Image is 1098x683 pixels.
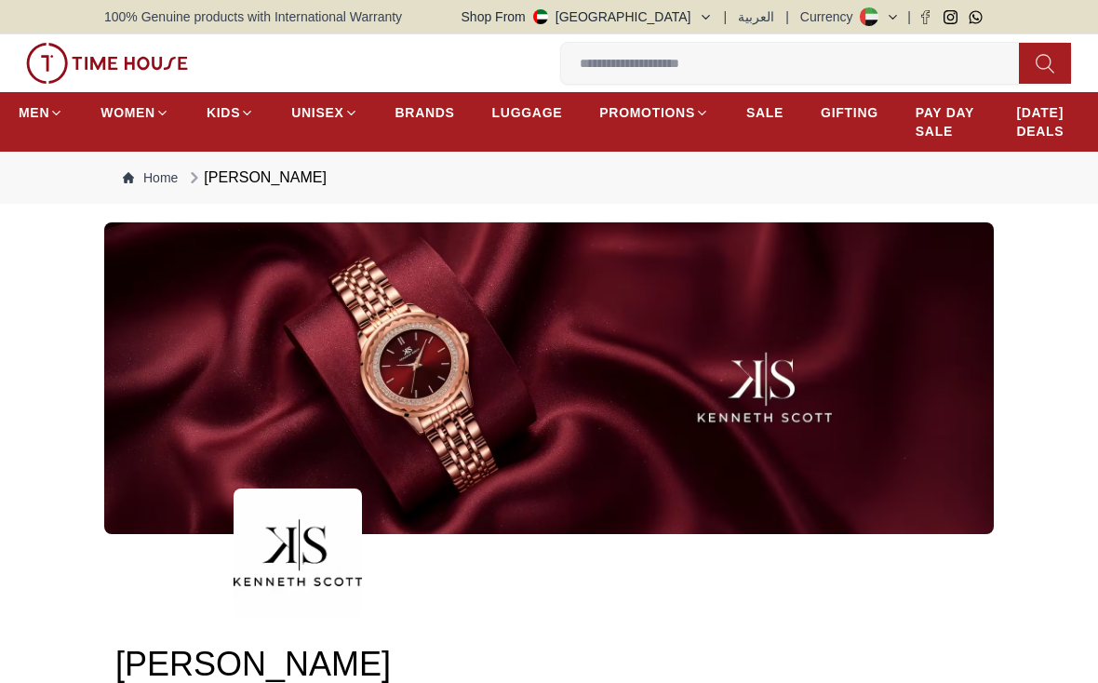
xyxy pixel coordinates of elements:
[26,43,188,84] img: ...
[1016,96,1079,148] a: [DATE] DEALS
[234,489,362,617] img: ...
[395,103,455,122] span: BRANDS
[821,103,878,122] span: GIFTING
[916,103,980,141] span: PAY DAY SALE
[185,167,327,189] div: [PERSON_NAME]
[104,152,994,204] nav: Breadcrumb
[944,10,957,24] a: Instagram
[100,103,155,122] span: WOMEN
[916,96,980,148] a: PAY DAY SALE
[821,96,878,129] a: GIFTING
[123,168,178,187] a: Home
[746,103,783,122] span: SALE
[395,96,455,129] a: BRANDS
[1016,103,1079,141] span: [DATE] DEALS
[533,9,548,24] img: United Arab Emirates
[724,7,728,26] span: |
[492,96,563,129] a: LUGGAGE
[907,7,911,26] span: |
[207,96,254,129] a: KIDS
[599,96,709,129] a: PROMOTIONS
[104,7,402,26] span: 100% Genuine products with International Warranty
[291,103,343,122] span: UNISEX
[800,7,861,26] div: Currency
[104,222,994,534] img: ...
[19,103,49,122] span: MEN
[207,103,240,122] span: KIDS
[462,7,713,26] button: Shop From[GEOGRAPHIC_DATA]
[599,103,695,122] span: PROMOTIONS
[969,10,983,24] a: Whatsapp
[291,96,357,129] a: UNISEX
[492,103,563,122] span: LUGGAGE
[738,7,774,26] button: العربية
[19,96,63,129] a: MEN
[746,96,783,129] a: SALE
[918,10,932,24] a: Facebook
[115,646,983,683] h2: [PERSON_NAME]
[785,7,789,26] span: |
[100,96,169,129] a: WOMEN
